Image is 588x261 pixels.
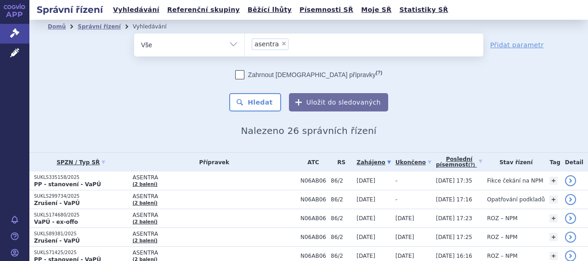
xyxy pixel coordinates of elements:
span: 86/2 [331,178,352,184]
a: Zahájeno [356,156,390,169]
th: Tag [545,153,560,172]
p: SUKLS89381/2025 [34,231,128,237]
a: detail [565,232,576,243]
a: Statistiky SŘ [396,4,451,16]
p: SUKLS71425/2025 [34,250,128,256]
span: [DATE] [356,253,375,259]
span: ASENTRA [133,212,296,218]
th: RS [326,153,352,172]
span: N06AB06 [300,253,326,259]
span: [DATE] [356,234,375,240]
span: [DATE] 16:16 [436,253,472,259]
a: + [549,233,558,241]
span: ASENTRA [133,231,296,237]
span: Opatřování podkladů [487,196,545,203]
li: asentra [252,39,288,50]
span: ASENTRA [133,250,296,256]
span: [DATE] [396,234,414,240]
abbr: (?) [376,70,382,76]
a: (2 balení) [133,238,158,243]
span: ASENTRA [133,193,296,200]
a: Písemnosti SŘ [297,4,356,16]
a: (2 balení) [133,182,158,187]
strong: Zrušení - VaPÚ [34,238,80,244]
strong: VaPÚ - ex-offo [34,219,78,225]
span: [DATE] [356,178,375,184]
span: [DATE] [396,253,414,259]
span: ROZ – NPM [487,215,517,222]
a: detail [565,194,576,205]
span: N06AB06 [300,215,326,222]
span: [DATE] 17:16 [436,196,472,203]
span: [DATE] 17:25 [436,234,472,240]
th: ATC [296,153,326,172]
span: asentra [254,41,279,47]
span: N06AB06 [300,196,326,203]
a: + [549,252,558,260]
a: Poslednípísemnost(?) [436,153,482,172]
span: [DATE] 17:23 [436,215,472,222]
span: [DATE] 17:35 [436,178,472,184]
th: Přípravek [128,153,296,172]
strong: PP - stanovení - VaPÚ [34,181,101,188]
span: - [396,196,397,203]
a: Ukončeno [396,156,431,169]
p: SUKLS174680/2025 [34,212,128,218]
a: Moje SŘ [358,4,394,16]
a: Vyhledávání [110,4,162,16]
span: N06AB06 [300,234,326,240]
a: SPZN / Typ SŘ [34,156,128,169]
span: [DATE] [396,215,414,222]
span: Fikce čekání na NPM [487,178,543,184]
span: Nalezeno 26 správních řízení [241,125,376,136]
a: Běžící lhůty [245,4,294,16]
span: [DATE] [356,215,375,222]
span: - [396,178,397,184]
a: + [549,214,558,222]
a: detail [565,175,576,186]
a: (2 balení) [133,219,158,224]
a: detail [565,213,576,224]
th: Stav řízení [482,153,545,172]
a: + [549,195,558,204]
a: Přidat parametr [490,40,544,50]
input: asentra [291,38,296,50]
strong: Zrušení - VaPÚ [34,200,80,206]
span: N06AB06 [300,178,326,184]
span: ROZ – NPM [487,253,517,259]
a: (2 balení) [133,200,158,205]
a: Správní řízení [78,23,121,30]
button: Uložit do sledovaných [289,93,388,111]
abbr: (?) [468,162,475,168]
p: SUKLS335158/2025 [34,174,128,181]
li: Vyhledávání [133,20,179,33]
p: SUKLS299734/2025 [34,193,128,200]
label: Zahrnout [DEMOGRAPHIC_DATA] přípravky [235,70,382,79]
a: + [549,177,558,185]
span: 86/2 [331,215,352,222]
button: Hledat [229,93,281,111]
th: Detail [560,153,588,172]
span: ASENTRA [133,174,296,181]
span: 86/2 [331,253,352,259]
h2: Správní řízení [29,3,110,16]
a: Referenční skupiny [164,4,243,16]
a: Domů [48,23,66,30]
span: × [281,41,287,46]
span: ROZ – NPM [487,234,517,240]
span: [DATE] [356,196,375,203]
span: 86/2 [331,196,352,203]
span: 86/2 [331,234,352,240]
